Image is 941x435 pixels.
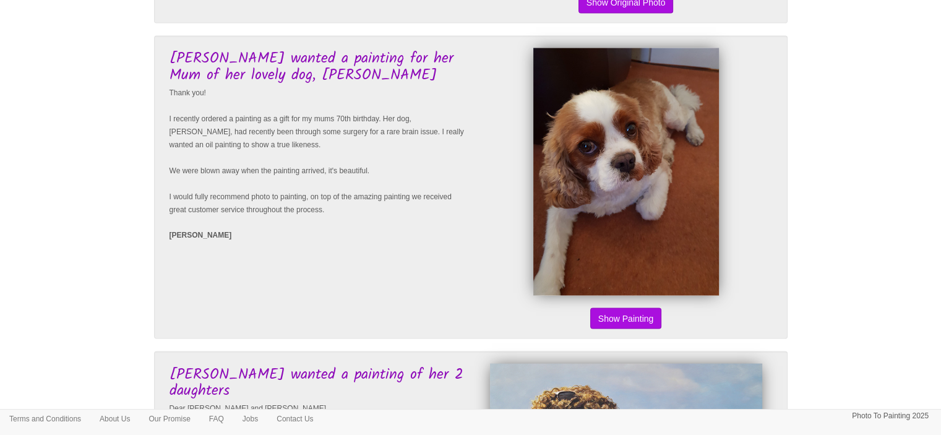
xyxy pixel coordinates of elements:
a: Contact Us [267,410,322,428]
strong: [PERSON_NAME] [170,230,232,239]
h3: [PERSON_NAME] wanted a painting of her 2 daughters [170,366,468,399]
a: Jobs [233,410,267,428]
a: Our Promise [139,410,199,428]
a: FAQ [200,410,233,428]
a: About Us [90,410,139,428]
p: Photo To Painting 2025 [852,410,929,423]
h3: [PERSON_NAME] wanted a painting for her Mum of her lovely dog, [PERSON_NAME] [170,51,468,84]
p: Thank you! I recently ordered a painting as a gift for my mums 70th birthday. Her dog, [PERSON_NA... [170,86,468,216]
